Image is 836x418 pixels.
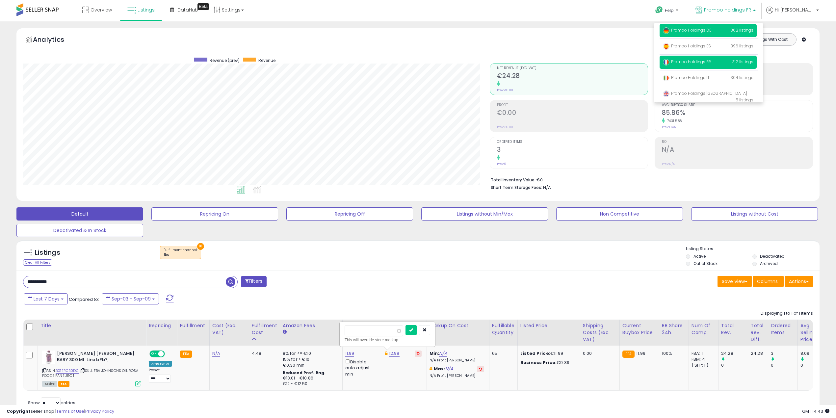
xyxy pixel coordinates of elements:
b: Business Price: [520,359,557,366]
div: €12 - €12.50 [283,381,337,387]
button: Filters [241,276,267,287]
small: Prev: 1.14% [662,125,676,129]
span: Sep-03 - Sep-09 [112,296,151,302]
span: Help [665,8,674,13]
div: Repricing [149,322,174,329]
img: 31dah4bHUXL._SL40_.jpg [42,351,55,364]
div: 8% for <= €10 [283,351,337,356]
small: 7431.58% [665,118,683,123]
div: €0.30 min [283,362,337,368]
span: Net Revenue (Exc. VAT) [497,66,648,70]
div: FBA: 1 [692,351,713,356]
small: Prev: N/A [662,162,675,166]
div: 0 [771,362,797,368]
div: FBM: 4 [692,356,713,362]
p: N/A Profit [PERSON_NAME] [430,374,484,378]
div: 8.09 [800,351,827,356]
div: Ordered Items [771,322,795,336]
img: uk.png [663,91,669,97]
img: france.png [663,59,669,65]
span: 304 listings [731,75,753,80]
div: 24.28 [751,351,763,356]
small: Prev: €0.00 [497,125,513,129]
small: Prev: 0 [497,162,506,166]
span: 362 listings [731,27,753,33]
span: Promoo Holdings IT [663,75,710,80]
div: Markup on Cost [430,322,486,329]
button: Repricing Off [286,207,413,221]
div: Num of Comp. [692,322,716,336]
div: Fulfillment [180,322,206,329]
li: €0 [491,175,808,183]
div: Amazon Fees [283,322,340,329]
button: Default [16,207,143,221]
b: Listed Price: [520,350,550,356]
span: Hi [PERSON_NAME] [775,7,814,13]
b: Short Term Storage Fees: [491,185,542,190]
div: Total Rev. Diff. [751,322,765,343]
div: 0 [800,362,827,368]
div: €10.01 - €10.86 [283,376,337,381]
div: seller snap | | [7,408,114,415]
a: Terms of Use [56,408,84,414]
button: Sep-03 - Sep-09 [102,293,159,304]
a: N/A [445,366,453,372]
small: FBA [622,351,635,358]
a: N/A [212,350,220,357]
span: Avg. Buybox Share [662,103,813,107]
button: Columns [753,276,784,287]
h5: Listings [35,248,60,257]
a: Help [650,1,685,21]
a: 12.99 [389,350,400,357]
span: Revenue [258,58,275,63]
button: Listings without Cost [691,207,818,221]
div: Fulfillment Cost [252,322,277,336]
h2: €24.28 [497,72,648,81]
span: | SKU: FBA JOHNSONS OIL ROSA FOODB PANEURO 1 [42,368,139,378]
div: Total Rev. [721,322,745,336]
span: Listings [138,7,155,13]
span: N/A [543,184,551,191]
label: Active [693,253,706,259]
button: Deactivated & In Stock [16,224,143,237]
span: Promoo Holdings FR [663,59,711,65]
b: Min: [430,350,439,356]
button: Non Competitive [556,207,683,221]
div: ASIN: [42,351,141,386]
div: 0 [721,362,748,368]
span: Promoo Holdings DE [663,27,711,33]
span: OFF [164,351,174,357]
h2: 85.86% [662,109,813,118]
div: Amazon AI [149,361,172,367]
h5: Analytics [33,35,77,46]
button: Listings without Min/Max [421,207,548,221]
div: 3 [771,351,797,356]
div: 4.48 [252,351,275,356]
img: italy.png [663,75,669,81]
div: BB Share 24h. [662,322,686,336]
b: Max: [434,366,445,372]
img: germany.png [663,27,669,34]
div: ( SFP: 1 ) [692,362,713,368]
h2: 3 [497,146,648,155]
span: Last 7 Days [34,296,60,302]
small: FBA [180,351,192,358]
span: Ordered Items [497,140,648,144]
span: Promoo Holdings [GEOGRAPHIC_DATA] [663,91,747,96]
th: The percentage added to the cost of goods (COGS) that forms the calculator for Min & Max prices. [427,320,489,346]
span: 396 listings [731,43,753,49]
div: Avg Selling Price [800,322,824,343]
span: Columns [757,278,778,285]
span: 5 listings [736,97,753,103]
span: Promoo Holdings ES [663,43,711,49]
b: [PERSON_NAME] [PERSON_NAME] BABY 300 Ml. Line b?b?, [57,351,137,364]
span: Promoo Holdings FR [704,7,751,13]
label: Deactivated [760,253,785,259]
p: N/A Profit [PERSON_NAME] [430,358,484,363]
button: Listings With Cost [745,35,794,44]
img: spain.png [663,43,669,50]
button: Actions [785,276,813,287]
span: ON [150,351,158,357]
div: Displaying 1 to 1 of 1 items [761,310,813,317]
button: Repricing On [151,207,278,221]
